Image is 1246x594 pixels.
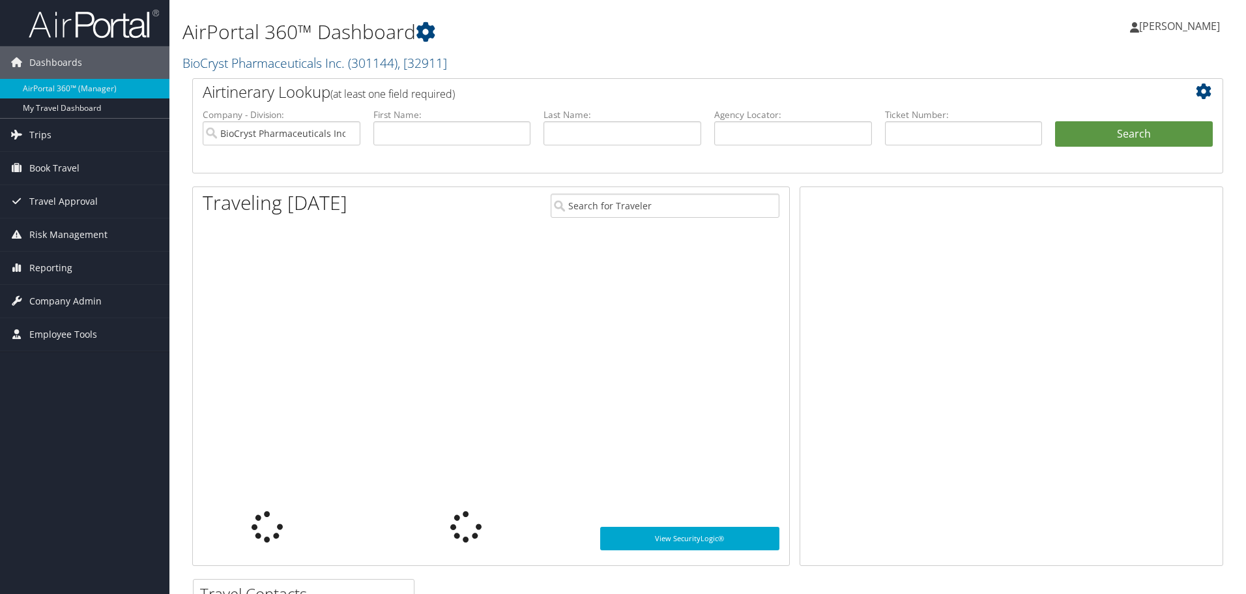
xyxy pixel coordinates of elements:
label: Ticket Number: [885,108,1043,121]
input: Search for Traveler [551,194,779,218]
span: ( 301144 ) [348,54,398,72]
span: (at least one field required) [330,87,455,101]
span: Risk Management [29,218,108,251]
a: BioCryst Pharmaceuticals Inc. [182,54,447,72]
a: View SecurityLogic® [600,527,779,550]
span: Reporting [29,252,72,284]
button: Search [1055,121,1213,147]
label: Last Name: [543,108,701,121]
label: Agency Locator: [714,108,872,121]
a: [PERSON_NAME] [1130,7,1233,46]
span: , [ 32911 ] [398,54,447,72]
img: airportal-logo.png [29,8,159,39]
span: [PERSON_NAME] [1139,19,1220,33]
h2: Airtinerary Lookup [203,81,1127,103]
span: Employee Tools [29,318,97,351]
label: First Name: [373,108,531,121]
h1: Traveling [DATE] [203,189,347,216]
span: Book Travel [29,152,80,185]
span: Dashboards [29,46,82,79]
span: Trips [29,119,51,151]
span: Travel Approval [29,185,98,218]
h1: AirPortal 360™ Dashboard [182,18,883,46]
label: Company - Division: [203,108,360,121]
span: Company Admin [29,285,102,318]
